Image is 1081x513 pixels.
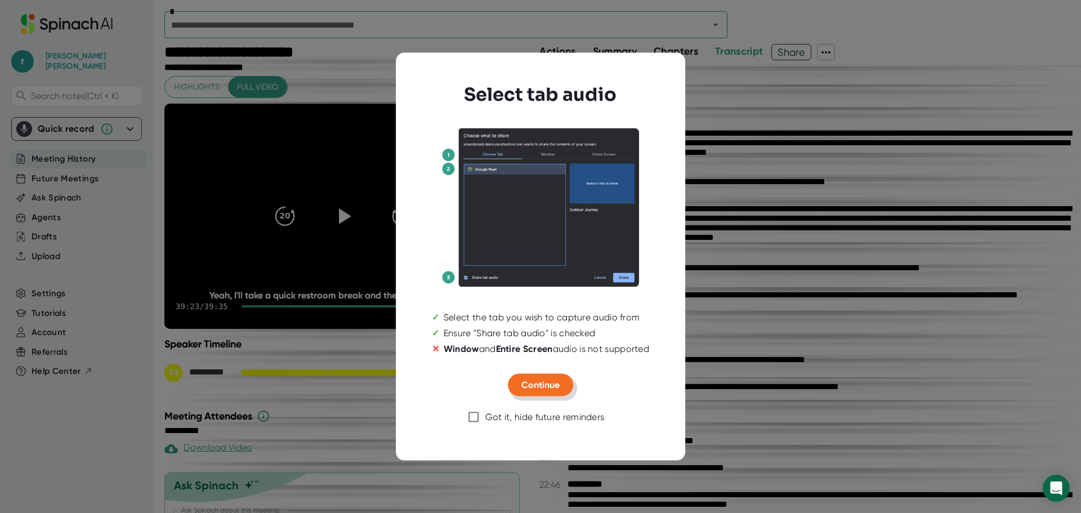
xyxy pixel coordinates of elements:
img: Tab selection instructions [442,128,639,287]
strong: Entire Screen [496,344,553,354]
div: and audio is not supported [444,344,649,355]
div: Select the tab you wish to capture audio from [444,312,640,323]
span: ✓ [432,328,439,338]
span: ✓ [432,312,439,323]
div: Ensure "Share tab audio" is checked [444,328,596,339]
strong: Window [444,344,479,354]
h3: Select tab audio [464,84,617,105]
button: Continue [508,374,573,396]
div: Got it, hide future reminders [485,412,605,423]
div: Open Intercom Messenger [1043,475,1070,502]
span: ✕ [432,344,439,354]
span: Continue [521,380,560,390]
